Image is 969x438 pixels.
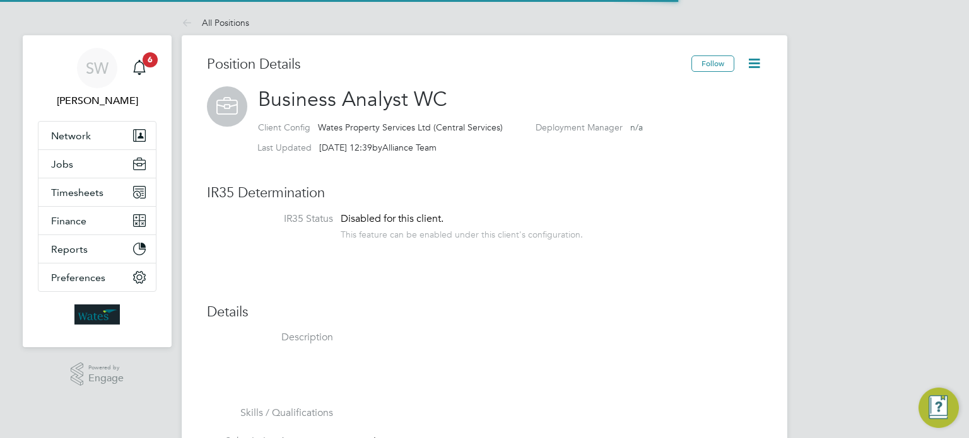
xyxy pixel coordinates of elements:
[207,303,762,321] h3: Details
[318,122,503,133] span: Wates Property Services Ltd (Central Services)
[88,362,124,373] span: Powered by
[536,122,623,133] label: Deployment Manager
[38,263,156,291] button: Preferences
[38,178,156,206] button: Timesheets
[257,142,312,153] label: Last Updated
[23,35,172,347] nav: Main navigation
[630,122,643,133] span: n/a
[207,406,333,420] label: Skills / Qualifications
[341,212,443,225] span: Disabled for this client.
[341,226,583,240] div: This feature can be enabled under this client's configuration.
[38,48,156,108] a: SW[PERSON_NAME]
[38,235,156,263] button: Reports
[258,87,447,112] span: Business Analyst WC
[382,142,437,153] span: Alliance Team
[88,373,124,384] span: Engage
[51,187,103,199] span: Timesheets
[257,142,437,153] div: by
[51,215,86,227] span: Finance
[143,52,158,67] span: 6
[127,48,152,88] a: 6
[207,212,333,226] label: IR35 Status
[51,158,73,170] span: Jobs
[51,130,91,142] span: Network
[38,93,156,108] span: Steve Whibley
[86,60,109,76] span: SW
[38,207,156,234] button: Finance
[319,142,372,153] span: [DATE] 12:39
[71,362,124,386] a: Powered byEngage
[51,272,105,284] span: Preferences
[38,150,156,178] button: Jobs
[74,304,120,325] img: wates-logo-retina.png
[38,304,156,325] a: Go to home page
[51,243,88,255] span: Reports
[207,331,333,344] label: Description
[207,55,691,74] h3: Position Details
[691,55,734,72] button: Follow
[38,122,156,149] button: Network
[182,17,249,28] a: All Positions
[258,122,310,133] label: Client Config
[919,388,959,428] button: Engage Resource Center
[207,184,762,202] h3: IR35 Determination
